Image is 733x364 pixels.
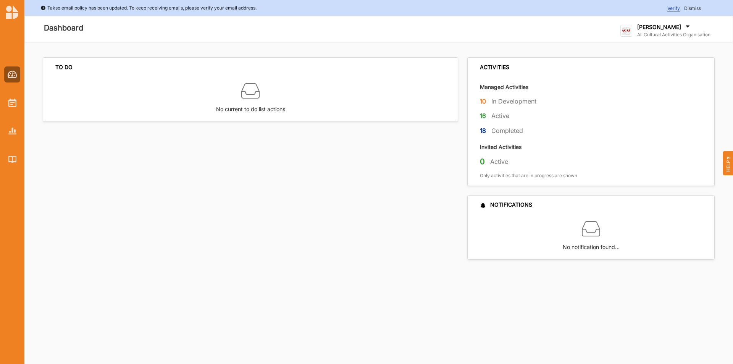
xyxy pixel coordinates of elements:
[491,97,536,105] label: In Development
[491,127,523,135] label: Completed
[480,143,521,150] label: Invited Activities
[8,71,17,78] img: Dashboard
[667,5,680,11] span: Verify
[8,128,16,134] img: Reports
[55,64,73,71] div: TO DO
[620,25,632,37] img: logo
[490,158,508,166] label: Active
[8,99,16,107] img: Activities
[480,201,532,208] div: NOTIFICATIONS
[8,156,16,162] img: Library
[563,238,620,251] label: No notification found…
[4,95,20,111] a: Activities
[684,5,701,11] span: Dismiss
[637,24,681,31] label: [PERSON_NAME]
[4,123,20,139] a: Reports
[637,32,710,38] label: All Cultural Activities Organisation
[480,126,486,136] label: 18
[480,157,485,167] label: 0
[480,97,486,106] label: 10
[44,22,83,34] label: Dashboard
[582,220,600,238] img: box
[6,5,18,19] img: logo
[4,151,20,167] a: Library
[480,173,577,179] label: Only activities that are in progress are shown
[4,66,20,83] a: Dashboard
[241,82,260,100] img: box
[491,112,509,120] label: Active
[480,111,486,121] label: 16
[40,4,257,12] div: Takso email policy has been updated. To keep receiving emails, please verify your email address.
[480,64,509,71] div: ACTIVITIES
[480,83,528,91] label: Managed Activities
[216,100,285,113] label: No current to do list actions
